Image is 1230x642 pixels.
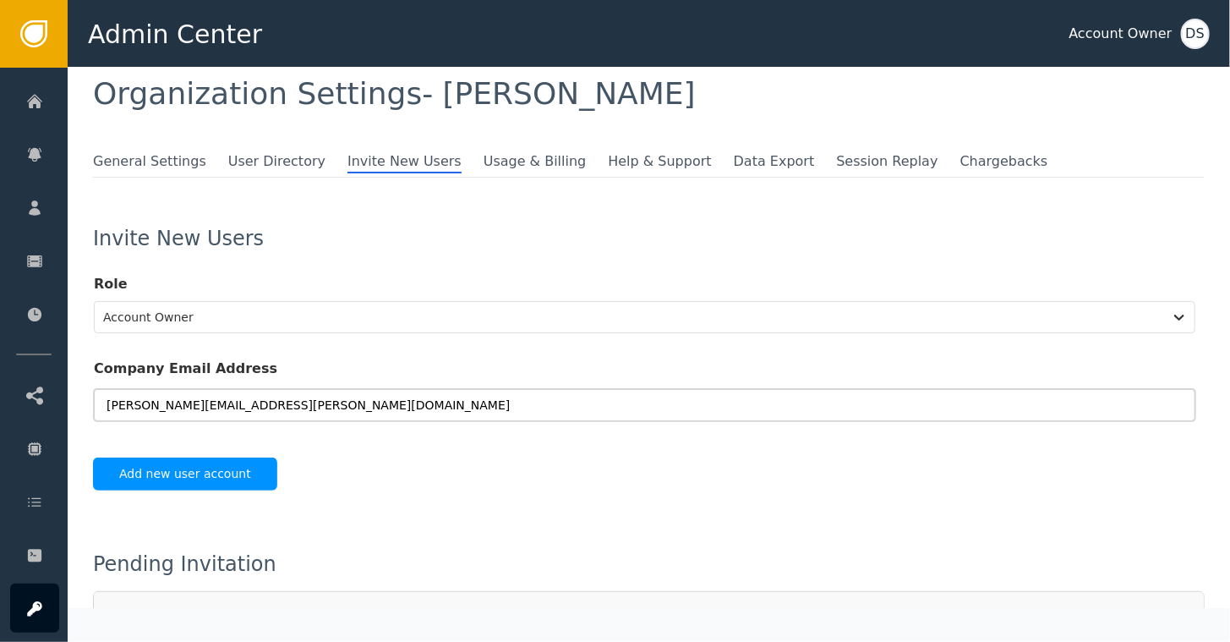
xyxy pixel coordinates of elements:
span: Usage & Billing [484,151,587,172]
span: Organization Settings - [PERSON_NAME] [93,76,696,111]
span: Help & Support [608,151,711,172]
label: Company Email Address [94,359,1195,386]
div: Account Owner [1069,24,1173,44]
span: User Directory [228,151,325,172]
div: Pending Invitation [93,554,1205,574]
div: Invite New Users [93,228,1205,249]
span: Admin Center [88,15,262,53]
span: Data Export [734,151,815,172]
input: Enter value [94,389,1195,421]
span: General Settings [93,151,206,172]
button: DS [1181,19,1210,49]
span: Invite New Users [347,151,462,173]
button: Add new user account [93,458,277,491]
span: Chargebacks [960,151,1048,172]
span: Session Replay [836,151,938,172]
label: Role [94,274,1195,301]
